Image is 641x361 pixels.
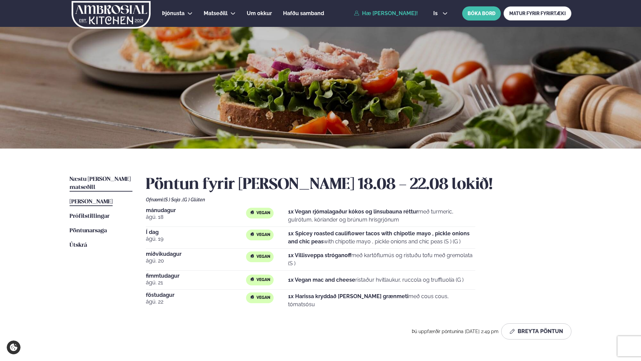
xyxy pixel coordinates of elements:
a: [PERSON_NAME] [70,198,113,206]
p: með turmeric, gulrótum, kóríander og brúnum hrísgrjónum [288,208,475,224]
p: ristaður hvítlaukur, ruccola og truffluolía (G ) [288,276,464,284]
span: is [433,11,440,16]
p: with chipotle mayo , pickle onions and chic peas (S ) (G ) [288,230,475,246]
a: Næstu [PERSON_NAME] matseðill [70,175,132,192]
strong: 1x Vegan rjómalagaður kókos og linsubauna réttur [288,208,418,215]
p: með cous cous, tómatsósu [288,292,475,309]
strong: 1x Spicey roasted cauliflower tacos with chipotle mayo , pickle onions and chic peas [288,230,470,245]
span: mánudagur [146,208,246,213]
div: Ofnæmi: [146,197,571,202]
span: Vegan [256,232,270,238]
span: ágú. 22 [146,298,246,306]
span: ágú. 21 [146,279,246,287]
span: ágú. 18 [146,213,246,221]
button: Breyta Pöntun [501,323,571,339]
a: Hafðu samband [283,9,324,17]
img: Vegan.svg [249,210,255,215]
img: Vegan.svg [249,232,255,237]
a: Hæ [PERSON_NAME]! [354,10,418,16]
a: Pöntunarsaga [70,227,107,235]
strong: 1x Vegan mac and cheese [288,277,355,283]
a: Prófílstillingar [70,212,110,220]
h2: Pöntun fyrir [PERSON_NAME] 18.08 - 22.08 lokið! [146,175,571,194]
span: ágú. 20 [146,257,246,265]
img: logo [71,1,151,29]
span: Um okkur [247,10,272,16]
span: miðvikudagur [146,251,246,257]
span: (S ) Soja , [164,197,183,202]
strong: 1x Harissa kryddað [PERSON_NAME] grænmeti [288,293,408,299]
a: MATUR FYRIR FYRIRTÆKI [504,6,571,21]
span: Vegan [256,277,270,283]
a: Cookie settings [7,340,21,354]
span: Pöntunarsaga [70,228,107,234]
a: Matseðill [204,9,228,17]
span: Vegan [256,295,270,300]
span: Matseðill [204,10,228,16]
button: BÓKA BORÐ [462,6,501,21]
span: Vegan [256,254,270,259]
img: Vegan.svg [249,277,255,282]
span: Í dag [146,230,246,235]
span: Hafðu samband [283,10,324,16]
img: Vegan.svg [249,294,255,300]
a: Þjónusta [162,9,185,17]
p: með kartöflumús og ristuðu tofu með gremolata (S ) [288,251,475,268]
span: Útskrá [70,242,87,248]
span: Næstu [PERSON_NAME] matseðill [70,176,131,190]
img: Vegan.svg [249,253,255,259]
span: (G ) Glúten [183,197,205,202]
span: Þú uppfærðir pöntunina [DATE] 2:49 pm [412,329,498,334]
span: Prófílstillingar [70,213,110,219]
button: is [428,11,453,16]
span: ágú. 19 [146,235,246,243]
a: Útskrá [70,241,87,249]
strong: 1x Villisveppa stróganoff [288,252,351,258]
span: fimmtudagur [146,273,246,279]
span: Vegan [256,210,270,216]
span: föstudagur [146,292,246,298]
span: Þjónusta [162,10,185,16]
span: [PERSON_NAME] [70,199,113,205]
a: Um okkur [247,9,272,17]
